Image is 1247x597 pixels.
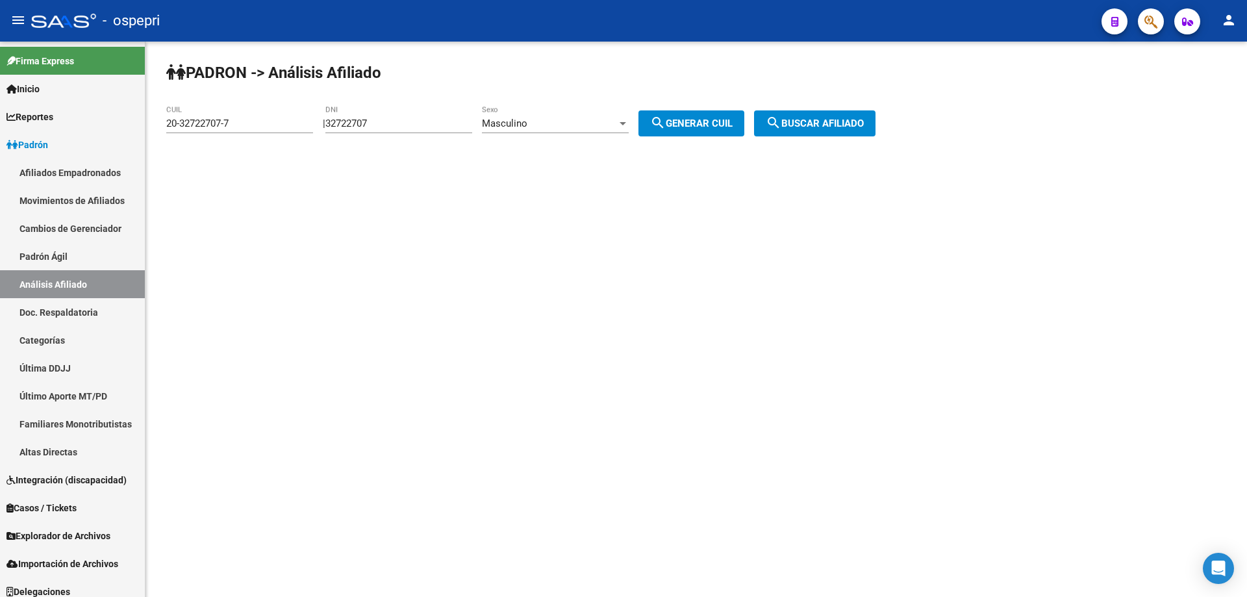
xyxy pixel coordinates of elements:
[10,12,26,28] mat-icon: menu
[323,118,754,129] div: |
[766,115,781,131] mat-icon: search
[6,110,53,124] span: Reportes
[6,473,127,487] span: Integración (discapacidad)
[1203,553,1234,584] div: Open Intercom Messenger
[166,64,381,82] strong: PADRON -> Análisis Afiliado
[1221,12,1237,28] mat-icon: person
[6,82,40,96] span: Inicio
[754,110,875,136] button: Buscar afiliado
[6,54,74,68] span: Firma Express
[6,557,118,571] span: Importación de Archivos
[650,115,666,131] mat-icon: search
[482,118,527,129] span: Masculino
[766,118,864,129] span: Buscar afiliado
[6,529,110,543] span: Explorador de Archivos
[6,138,48,152] span: Padrón
[103,6,160,35] span: - ospepri
[6,501,77,515] span: Casos / Tickets
[638,110,744,136] button: Generar CUIL
[650,118,733,129] span: Generar CUIL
